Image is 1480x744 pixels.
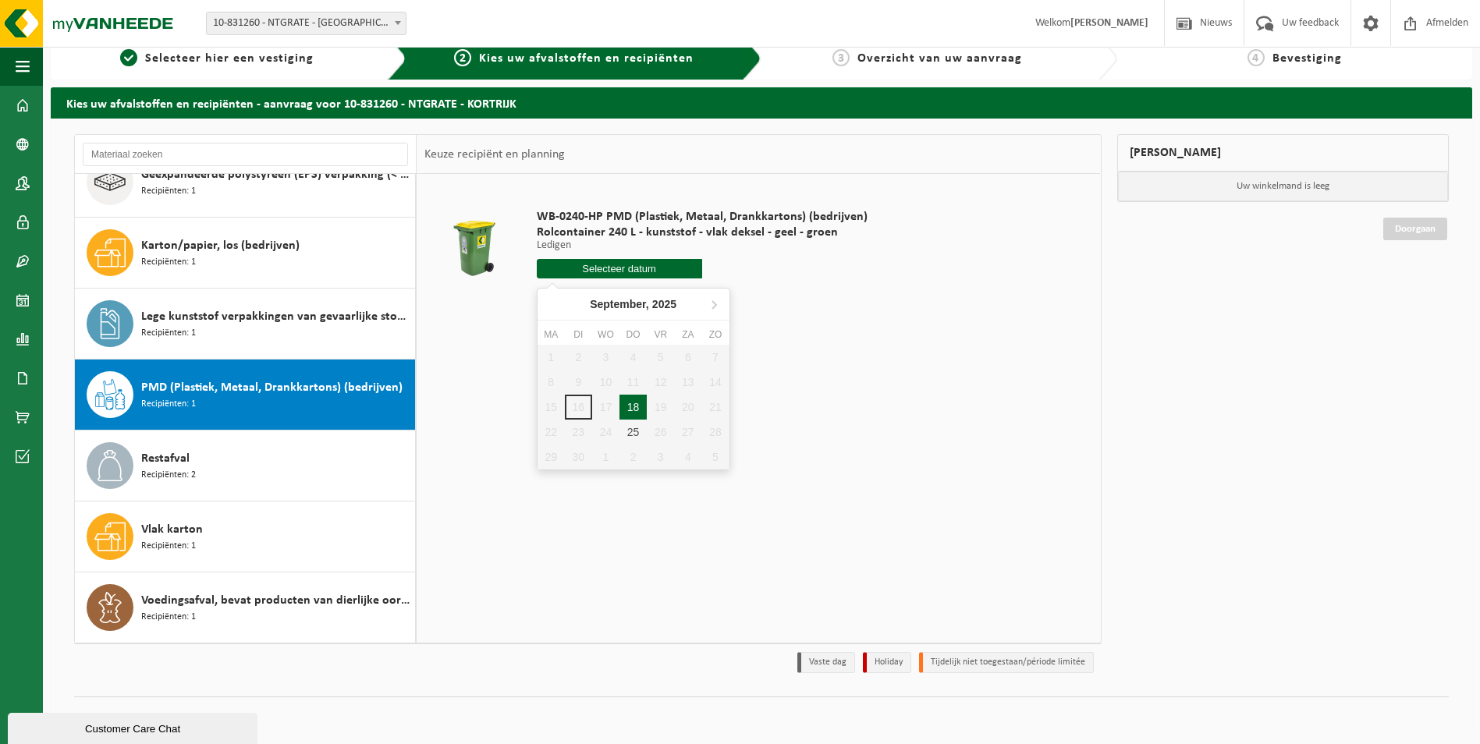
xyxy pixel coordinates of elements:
p: Uw winkelmand is leeg [1118,172,1449,201]
div: za [674,327,701,342]
span: Recipiënten: 1 [141,255,196,270]
div: wo [592,327,619,342]
div: 2 [619,445,647,469]
a: Doorgaan [1383,218,1447,240]
strong: [PERSON_NAME] [1070,17,1148,29]
span: 3 [832,49,850,66]
div: Keuze recipiënt en planning [417,135,573,174]
span: 4 [1248,49,1265,66]
span: Recipiënten: 1 [141,539,196,554]
span: Geëxpandeerde polystyreen (EPS) verpakking (< 1 m² per stuk), recycleerbaar [141,165,411,184]
span: 1 [120,49,137,66]
span: Restafval [141,449,190,468]
span: 10-831260 - NTGRATE - KORTRIJK [207,12,406,34]
span: Rolcontainer 240 L - kunststof - vlak deksel - geel - groen [537,225,868,240]
i: 2025 [652,299,676,310]
h2: Kies uw afvalstoffen en recipiënten - aanvraag voor 10-831260 - NTGRATE - KORTRIJK [51,87,1472,118]
span: Vlak karton [141,520,203,539]
div: ma [538,327,565,342]
span: Voedingsafval, bevat producten van dierlijke oorsprong, onverpakt, categorie 3 [141,591,411,610]
span: Kies uw afvalstoffen en recipiënten [479,52,694,65]
li: Vaste dag [797,652,855,673]
input: Materiaal zoeken [83,143,408,166]
div: di [565,327,592,342]
div: vr [647,327,674,342]
span: Overzicht van uw aanvraag [857,52,1022,65]
div: September, [584,292,683,317]
span: Bevestiging [1272,52,1342,65]
span: Recipiënten: 1 [141,397,196,412]
span: Selecteer hier een vestiging [145,52,314,65]
a: 1Selecteer hier een vestiging [59,49,375,68]
input: Selecteer datum [537,259,702,278]
button: Karton/papier, los (bedrijven) Recipiënten: 1 [75,218,416,289]
div: do [619,327,647,342]
button: PMD (Plastiek, Metaal, Drankkartons) (bedrijven) Recipiënten: 1 [75,360,416,430]
div: 18 [619,395,647,420]
div: [PERSON_NAME] [1117,134,1450,172]
button: Restafval Recipiënten: 2 [75,430,416,501]
span: WB-0240-HP PMD (Plastiek, Metaal, Drankkartons) (bedrijven) [537,209,868,225]
span: Karton/papier, los (bedrijven) [141,236,300,255]
div: zo [701,327,729,342]
span: Recipiënten: 1 [141,326,196,341]
p: Ledigen [537,240,868,251]
button: Geëxpandeerde polystyreen (EPS) verpakking (< 1 m² per stuk), recycleerbaar Recipiënten: 1 [75,147,416,218]
span: PMD (Plastiek, Metaal, Drankkartons) (bedrijven) [141,378,403,397]
span: Recipiënten: 2 [141,468,196,483]
div: 25 [619,420,647,445]
button: Vlak karton Recipiënten: 1 [75,501,416,572]
span: Recipiënten: 1 [141,610,196,625]
button: Voedingsafval, bevat producten van dierlijke oorsprong, onverpakt, categorie 3 Recipiënten: 1 [75,572,416,643]
li: Holiday [863,652,911,673]
span: 10-831260 - NTGRATE - KORTRIJK [206,12,406,35]
span: Lege kunststof verpakkingen van gevaarlijke stoffen [141,307,411,326]
iframe: chat widget [8,710,261,744]
span: Recipiënten: 1 [141,184,196,199]
span: 2 [454,49,471,66]
button: Lege kunststof verpakkingen van gevaarlijke stoffen Recipiënten: 1 [75,289,416,360]
li: Tijdelijk niet toegestaan/période limitée [919,652,1094,673]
